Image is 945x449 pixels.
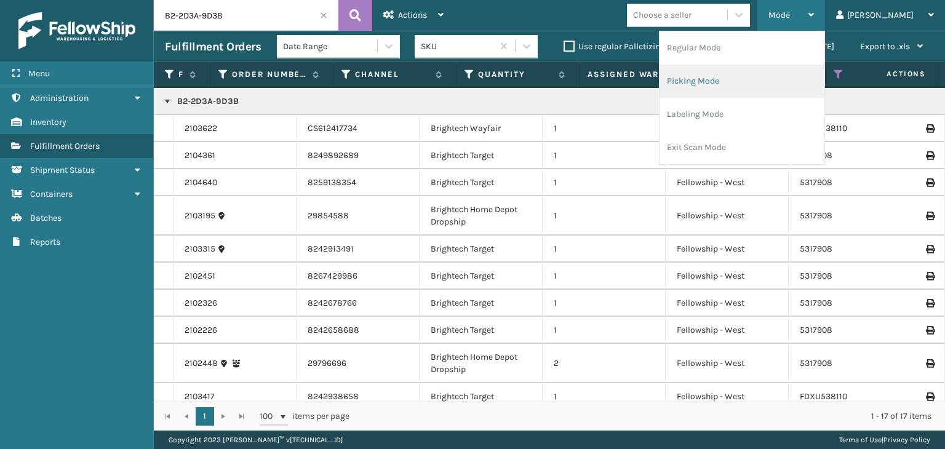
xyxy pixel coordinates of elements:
a: 2102448 [185,357,218,370]
label: Quantity [478,69,552,80]
td: Fellowship - West [666,317,789,344]
td: 1 [543,196,666,236]
span: Containers [30,189,73,199]
td: 1 [543,383,666,410]
label: Channel [355,69,429,80]
span: items per page [260,407,349,426]
td: Brightech Target [420,290,543,317]
td: Brightech Home Depot Dropship [420,344,543,383]
i: Print Label [926,151,933,160]
td: 5317908 [789,196,912,236]
td: 8267429986 [297,263,420,290]
td: Brightech Target [420,236,543,263]
h3: Fulfillment Orders [165,39,261,54]
div: SKU [421,40,494,53]
td: 5317908 [789,263,912,290]
i: Print Label [926,392,933,401]
td: Brightech Wayfair [420,115,543,142]
a: 2103315 [185,243,215,255]
td: 1 [543,263,666,290]
td: FDXU538110 [789,115,912,142]
span: Reports [30,237,60,247]
i: Print Label [926,178,933,187]
a: 2102451 [185,270,215,282]
td: 8249892689 [297,142,420,169]
td: Fellowship - West [666,290,789,317]
td: Fellowship - West [666,344,789,383]
div: | [839,431,930,449]
a: 2104640 [185,177,217,189]
li: Exit Scan Mode [660,131,824,164]
i: Print Label [926,359,933,368]
span: Actions [848,64,933,84]
li: Regular Mode [660,31,824,65]
span: Inventory [30,117,66,127]
td: Brightech Home Depot Dropship [420,196,543,236]
td: 8242938658 [297,383,420,410]
label: Order Number [232,69,306,80]
a: 2103195 [185,210,215,222]
td: 5317908 [789,236,912,263]
a: 1 [196,407,214,426]
td: Brightech Target [420,317,543,344]
td: 1 [543,317,666,344]
td: 1 [543,290,666,317]
div: Date Range [283,40,378,53]
label: Assigned Warehouse [588,69,676,80]
td: 5317908 [789,169,912,196]
a: Terms of Use [839,435,882,444]
i: Print Label [926,245,933,253]
div: 1 - 17 of 17 items [367,410,931,423]
td: 8242658688 [297,317,420,344]
a: 2102226 [185,324,217,336]
span: Shipment Status [30,165,95,175]
i: Print Label [926,212,933,220]
td: Brightech Target [420,142,543,169]
td: 8259138354 [297,169,420,196]
td: 2 [543,344,666,383]
p: Copyright 2023 [PERSON_NAME]™ v [TECHNICAL_ID] [169,431,343,449]
label: Fulfillment Order Id [178,69,183,80]
td: FDXU538110 [789,383,912,410]
td: 1 [543,169,666,196]
img: logo [18,12,135,49]
td: 29796696 [297,344,420,383]
a: 2103417 [185,391,215,403]
td: 1 [543,115,666,142]
td: Fellowship - West [666,263,789,290]
label: Use regular Palletizing mode [564,41,689,52]
a: 2102326 [185,297,217,309]
span: Export to .xls [860,41,910,52]
td: 8242913491 [297,236,420,263]
span: Menu [28,68,50,79]
div: Choose a seller [633,9,692,22]
td: Fellowship - West [666,236,789,263]
td: Brightech Target [420,263,543,290]
a: 2103622 [185,122,217,135]
td: CS612417734 [297,115,420,142]
span: Actions [398,10,427,20]
td: Fellowship - West [666,383,789,410]
td: 29854588 [297,196,420,236]
a: Privacy Policy [883,435,930,444]
i: Print Label [926,124,933,133]
span: Fulfillment Orders [30,141,100,151]
td: 5317908 [789,142,912,169]
i: Print Label [926,299,933,308]
i: Print Label [926,326,933,335]
span: Administration [30,93,89,103]
td: 5317908 [789,317,912,344]
td: 8242678766 [297,290,420,317]
span: Mode [768,10,790,20]
td: Fellowship - West [666,169,789,196]
i: Print Label [926,272,933,280]
td: 1 [543,142,666,169]
li: Labeling Mode [660,98,824,131]
td: 5317908 [789,290,912,317]
td: Brightech Target [420,169,543,196]
span: 100 [260,410,278,423]
td: 1 [543,236,666,263]
td: 5317908 [789,344,912,383]
td: Fellowship - West [666,196,789,236]
a: 2104361 [185,149,215,162]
